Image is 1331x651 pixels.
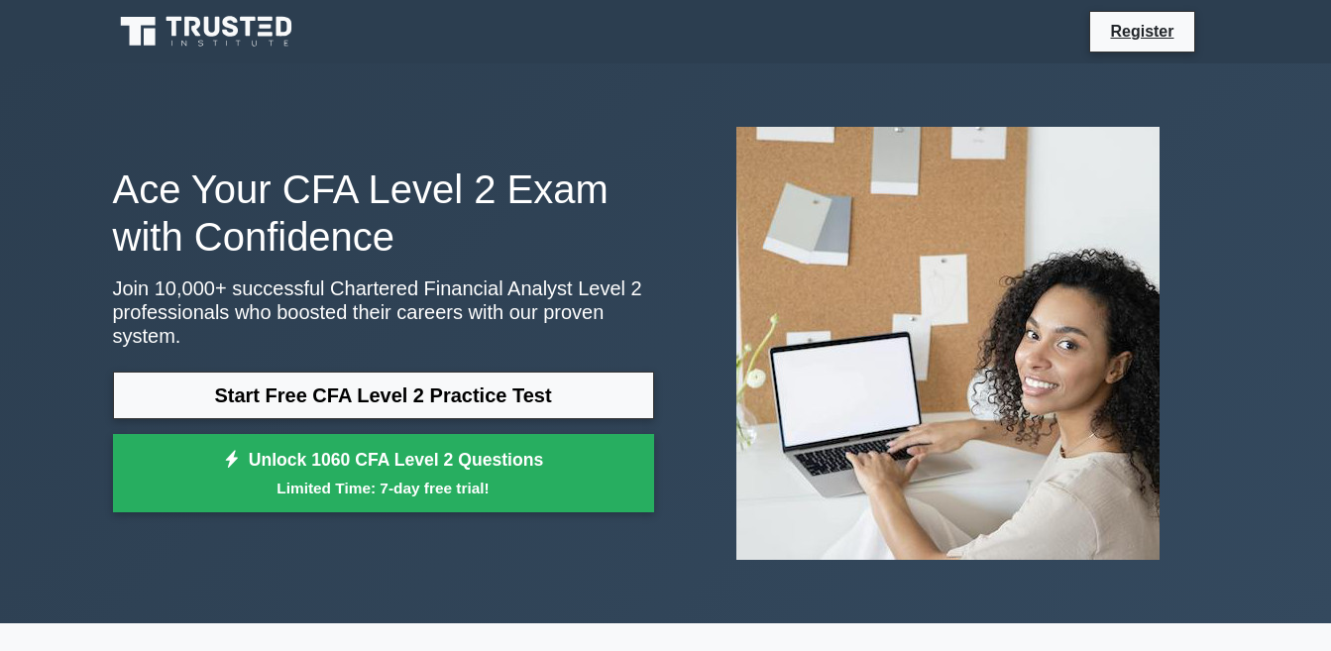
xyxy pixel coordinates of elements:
small: Limited Time: 7-day free trial! [138,477,629,499]
p: Join 10,000+ successful Chartered Financial Analyst Level 2 professionals who boosted their caree... [113,276,654,348]
a: Unlock 1060 CFA Level 2 QuestionsLimited Time: 7-day free trial! [113,434,654,513]
h1: Ace Your CFA Level 2 Exam with Confidence [113,165,654,261]
a: Start Free CFA Level 2 Practice Test [113,372,654,419]
a: Register [1098,19,1185,44]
